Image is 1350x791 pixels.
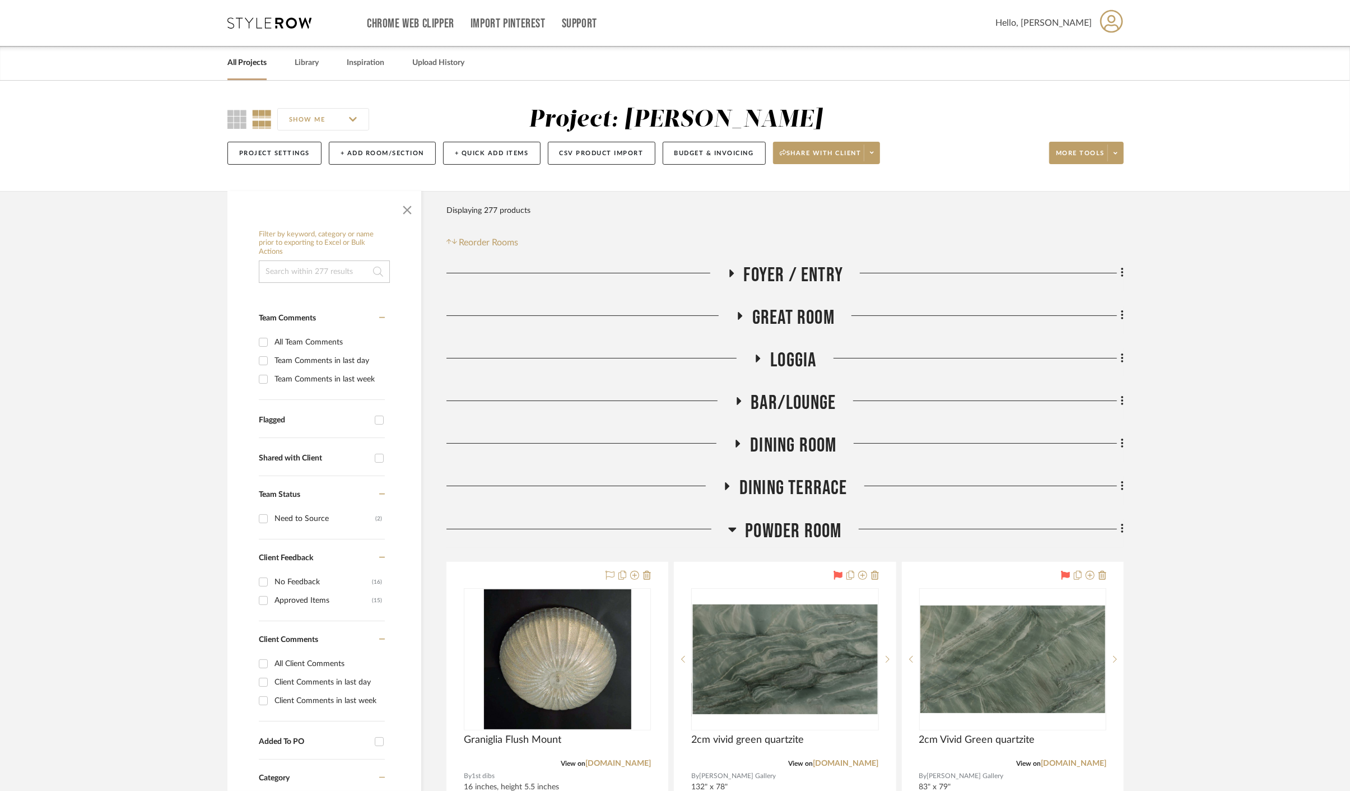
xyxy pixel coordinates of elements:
span: Team Comments [259,314,316,322]
button: Share with client [773,142,881,164]
img: 2cm vivid green quartzite [692,604,877,714]
span: Bar/Lounge [751,391,836,415]
span: [PERSON_NAME] Gallery [699,771,776,781]
div: Displaying 277 products [446,199,530,222]
div: Approved Items [274,592,372,609]
button: + Quick Add Items [443,142,541,165]
span: [PERSON_NAME] Gallery [927,771,1004,781]
div: No Feedback [274,573,372,591]
button: More tools [1049,142,1124,164]
span: Powder Room [745,519,841,543]
span: Graniglia Flush Mount [464,734,561,746]
span: Foyer / Entry [744,263,844,287]
a: [DOMAIN_NAME] [585,760,651,767]
div: Need to Source [274,510,375,528]
span: By [691,771,699,781]
a: Upload History [412,55,464,71]
a: All Projects [227,55,267,71]
div: All Client Comments [274,655,382,673]
div: Shared with Client [259,454,369,463]
a: Inspiration [347,55,384,71]
a: Import Pinterest [471,19,546,29]
button: CSV Product Import [548,142,655,165]
span: 1st dibs [472,771,495,781]
span: View on [789,760,813,767]
span: View on [1016,760,1041,767]
div: 0 [692,589,878,730]
div: All Team Comments [274,333,382,351]
img: 2cm Vivid Green quartzite [920,606,1105,714]
div: (15) [372,592,382,609]
span: Category [259,774,290,783]
span: Team Status [259,491,300,499]
span: Share with client [780,149,862,166]
span: Reorder Rooms [459,236,519,249]
img: Graniglia Flush Mount [484,589,631,729]
button: Project Settings [227,142,322,165]
a: [DOMAIN_NAME] [1041,760,1106,767]
div: Project: [PERSON_NAME] [529,108,822,132]
div: Team Comments in last week [274,370,382,388]
div: Client Comments in last day [274,673,382,691]
input: Search within 277 results [259,260,390,283]
span: More tools [1056,149,1105,166]
a: Library [295,55,319,71]
button: + Add Room/Section [329,142,436,165]
span: By [464,771,472,781]
button: Budget & Invoicing [663,142,766,165]
a: Support [562,19,597,29]
span: Dining Room [750,434,836,458]
button: Reorder Rooms [446,236,519,249]
button: Close [396,197,418,219]
div: (2) [375,510,382,528]
span: Hello, [PERSON_NAME] [995,16,1092,30]
a: Chrome Web Clipper [367,19,454,29]
div: Team Comments in last day [274,352,382,370]
span: 2cm vivid green quartzite [691,734,804,746]
span: Client Feedback [259,554,313,562]
span: By [919,771,927,781]
span: Dining Terrace [739,476,848,500]
span: 2cm Vivid Green quartzite [919,734,1035,746]
div: Added To PO [259,737,369,747]
a: [DOMAIN_NAME] [813,760,879,767]
span: Client Comments [259,636,318,644]
div: Client Comments in last week [274,692,382,710]
span: View on [561,760,585,767]
div: Flagged [259,416,369,425]
h6: Filter by keyword, category or name prior to exporting to Excel or Bulk Actions [259,230,390,257]
span: Great Room [752,306,835,330]
span: Loggia [770,348,816,373]
div: (16) [372,573,382,591]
